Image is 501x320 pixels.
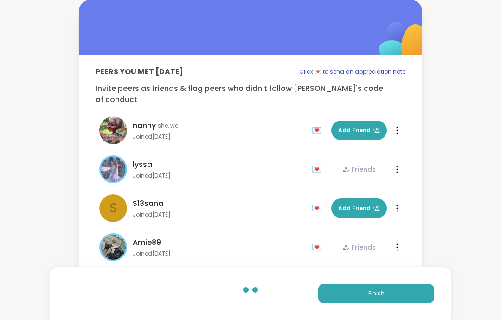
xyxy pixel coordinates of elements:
[299,66,405,77] p: Click 💌 to send an appreciation note
[133,211,306,218] span: Joined [DATE]
[312,162,326,177] div: 💌
[101,235,126,260] img: Amie89
[133,237,161,248] span: Amie89
[342,165,376,174] div: Friends
[96,83,405,105] p: Invite peers as friends & flag peers who didn't follow [PERSON_NAME]'s code of conduct
[133,250,306,257] span: Joined [DATE]
[99,116,127,144] img: nanny
[133,159,152,170] span: lyssa
[133,172,306,179] span: Joined [DATE]
[96,66,183,77] p: Peers you met [DATE]
[318,284,434,303] button: Finish
[368,289,385,298] span: Finish
[331,121,387,140] button: Add Friend
[133,133,306,141] span: Joined [DATE]
[133,120,156,131] span: nanny
[338,204,380,212] span: Add Friend
[331,198,387,218] button: Add Friend
[312,201,326,216] div: 💌
[158,122,178,129] span: she, we
[338,126,380,134] span: Add Friend
[312,123,326,138] div: 💌
[109,198,117,218] span: S
[342,243,376,252] div: Friends
[133,198,163,209] span: S13sana
[101,157,126,182] img: lyssa
[312,240,326,255] div: 💌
